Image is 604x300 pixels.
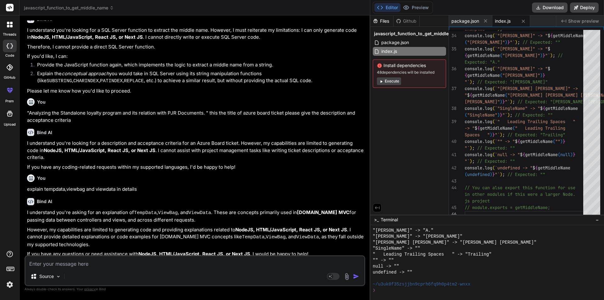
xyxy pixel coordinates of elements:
[558,152,560,157] span: (
[482,119,485,124] span: .
[485,66,492,71] span: log
[553,53,555,58] span: ;
[495,46,548,52] span: `"[PERSON_NAME]" -> "
[482,165,485,171] span: .
[568,18,599,24] span: Show preview
[24,5,114,11] span: javascript_function_to_get_middle_name
[343,273,350,280] img: attachment
[502,132,505,138] span: ;
[27,251,364,258] p: If you have any questions or need assistance with , I would be happy to help!
[465,39,467,45] span: (
[470,158,472,164] span: )
[545,53,550,58] span: "`
[31,34,143,40] strong: NodeJS, HTML/JavaScript, React JS, or Next JS
[400,3,431,12] button: Preview
[495,165,533,171] span: `undefined -> "
[296,235,319,240] code: ViewData
[353,273,359,280] img: icon
[523,152,525,157] span: {
[477,158,515,164] span: // Expected: ""
[32,70,364,85] li: Explain the you would take in SQL Server using its string manipulation functions (like , , , , et...
[467,172,490,177] span: undefined
[134,210,157,216] code: TempData
[485,105,492,111] span: log
[492,172,495,177] span: }
[4,75,15,80] label: GitHub
[563,139,565,144] span: }
[465,112,467,118] span: (
[525,152,558,157] span: getMiddleName
[543,72,545,78] span: }
[507,112,510,118] span: )
[465,119,482,124] span: console
[47,78,72,84] code: SUBSTRING
[465,99,500,105] span: [PERSON_NAME]"
[553,33,585,38] span: getMiddleName
[44,147,155,153] strong: NodeJS, HTML/JavaScript, React JS, or Next JS
[492,105,495,111] span: (
[570,152,573,157] span: )
[482,66,485,71] span: .
[533,165,535,171] span: $
[465,198,490,204] span: js project
[27,186,364,193] p: explain tempdata,viewbag and viewdata in details
[492,132,495,138] span: }
[449,138,456,145] div: 40
[449,184,456,191] div: 44
[492,46,495,52] span: (
[495,132,500,138] span: "`
[449,65,456,72] div: 36
[470,92,472,98] span: {
[467,53,500,58] span: getMiddleName
[449,32,456,39] div: 34
[467,39,505,45] span: "[PERSON_NAME]"
[472,92,505,98] span: getMiddleName
[465,92,467,98] span: "
[297,209,350,215] strong: [DOMAIN_NAME] MVC
[482,46,485,52] span: .
[520,152,523,157] span: $
[451,18,479,24] span: package.json
[373,287,376,293] span: ❯
[465,165,482,171] span: console
[465,139,482,144] span: console
[449,105,456,112] div: 38
[465,59,500,65] span: Expected: "A."
[553,139,555,144] span: (
[465,205,550,210] span: // module.exports = getMiddleName;
[5,99,14,104] label: prem
[545,105,578,111] span: getMiddleName
[507,132,565,138] span: // Expected: "Trailing"
[490,132,492,138] span: )
[449,165,456,171] div: 42
[477,79,548,85] span: // Expected: "[PERSON_NAME]"
[515,39,517,45] span: )
[4,122,16,127] label: Upload
[73,78,99,84] code: CHARINDEX
[485,33,492,38] span: log
[495,105,540,111] span: `"SingleName" -> "
[465,46,482,52] span: console
[373,281,471,287] span: ~/u3uk0f35zsjjbn9cprh6fq9h0p4tm2-wnxx
[535,165,538,171] span: {
[465,125,475,131] span: -> "
[377,62,442,69] span: Install dependencies
[477,145,515,151] span: // Expected: ""
[27,27,364,41] p: I understand you're looking for a SQL Server function to extract the middle name. However, I must...
[449,178,456,184] div: 43
[27,53,364,60] p: If you'd like, I can:
[37,129,52,136] h6: Bind AI
[500,72,502,78] span: (
[492,165,495,171] span: (
[472,158,475,164] span: ;
[517,39,520,45] span: ;
[32,61,364,70] li: Provide the JavaScript function again, which implements the logic to extract a middle name from a...
[449,85,456,92] div: 37
[507,172,545,177] span: // Expected: ""
[381,217,398,223] span: Terminal
[570,3,599,13] button: Deploy
[242,235,265,240] code: TempData
[485,86,492,91] span: log
[515,139,517,144] span: $
[373,240,537,246] span: "[PERSON_NAME] [PERSON_NAME]" -> "[PERSON_NAME] [PERSON_NAME]"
